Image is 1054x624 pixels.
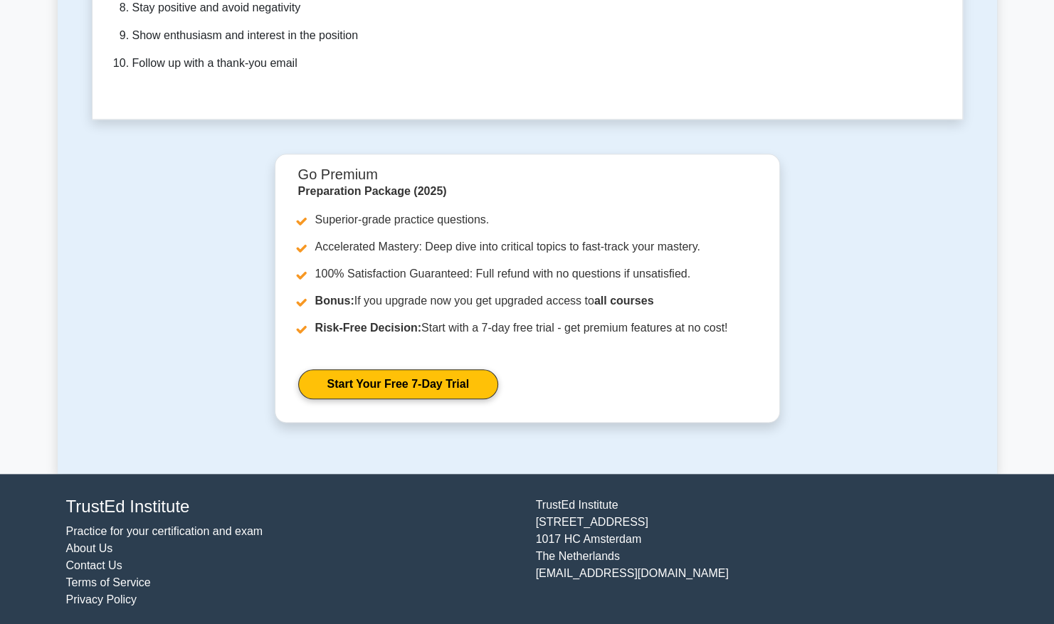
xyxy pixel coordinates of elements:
h4: TrustEd Institute [66,497,519,517]
a: About Us [66,542,113,554]
li: Show enthusiasm and interest in the position [132,26,510,46]
a: Contact Us [66,559,122,571]
a: Start Your Free 7-Day Trial [298,369,498,399]
a: Practice for your certification and exam [66,525,263,537]
div: TrustEd Institute [STREET_ADDRESS] 1017 HC Amsterdam The Netherlands [EMAIL_ADDRESS][DOMAIN_NAME] [527,497,997,608]
a: Privacy Policy [66,593,137,606]
li: Follow up with a thank-you email [132,53,510,74]
a: Terms of Service [66,576,151,588]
